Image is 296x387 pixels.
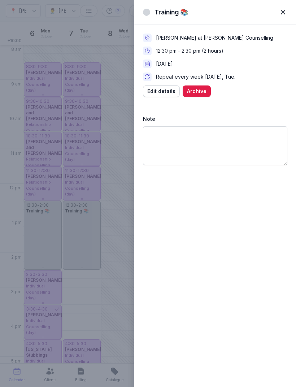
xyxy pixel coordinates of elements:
div: [DATE] [156,60,173,67]
div: Repeat every week [DATE], Tue. [156,73,235,80]
button: Archive [183,85,211,97]
span: Archive [187,87,206,96]
span: Edit details [147,87,175,96]
button: Edit details [143,85,180,97]
div: 12:30 pm - 2:30 pm (2 hours) [156,47,223,54]
div: [PERSON_NAME] at [PERSON_NAME] Counselling [156,34,273,41]
div: Training 📚 [154,8,188,17]
div: Note [143,115,287,123]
